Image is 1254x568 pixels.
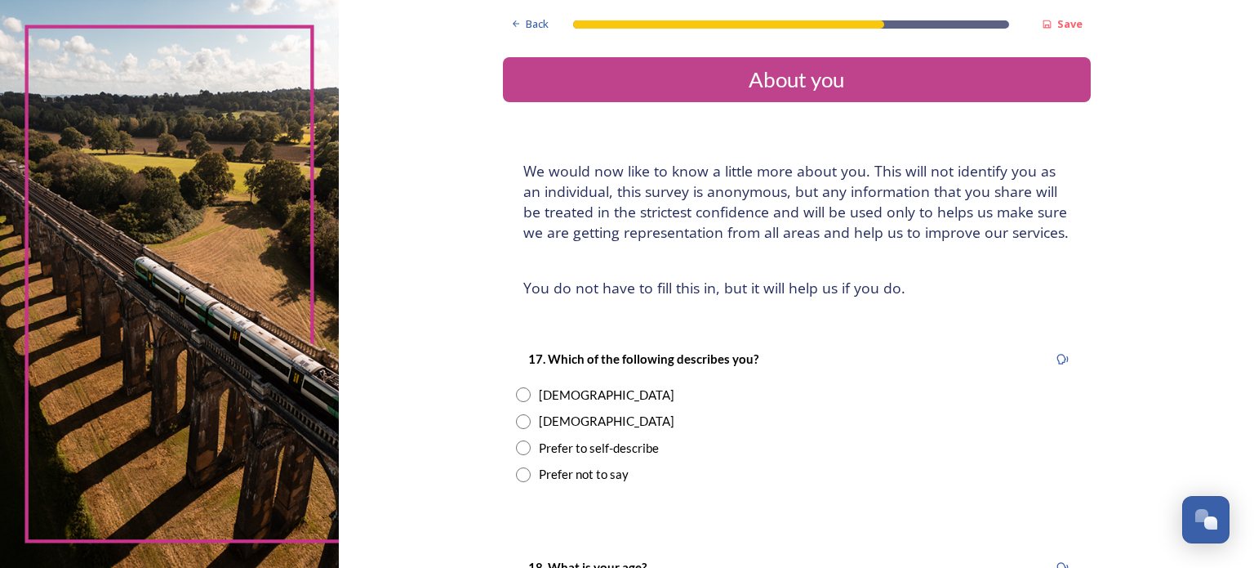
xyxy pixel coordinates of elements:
div: Prefer to self-describe [539,439,659,458]
div: [DEMOGRAPHIC_DATA] [539,412,674,431]
strong: 17. Which of the following describes you? [528,351,758,366]
h4: You do not have to fill this in, but it will help us if you do. [523,278,1070,298]
button: Open Chat [1182,496,1230,543]
strong: Save [1057,16,1083,31]
h4: We would now like to know a little more about you. This will not identify you as an individual, t... [523,161,1070,243]
span: Back [526,16,549,32]
div: [DEMOGRAPHIC_DATA] [539,386,674,405]
div: Prefer not to say [539,465,629,484]
div: About you [509,64,1084,96]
